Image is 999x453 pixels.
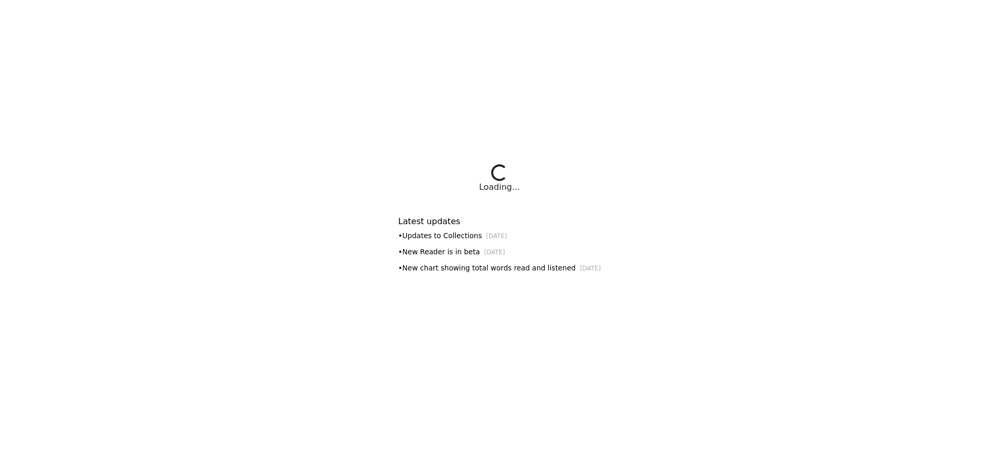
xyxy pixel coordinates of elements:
small: [DATE] [580,265,600,272]
div: • Updates to Collections [398,230,600,241]
small: [DATE] [484,249,505,256]
div: • New Reader is in beta [398,247,600,257]
div: Loading... [479,181,520,193]
div: • New chart showing total words read and listened [398,263,600,274]
small: [DATE] [486,232,507,240]
h6: Latest updates [398,216,600,226]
